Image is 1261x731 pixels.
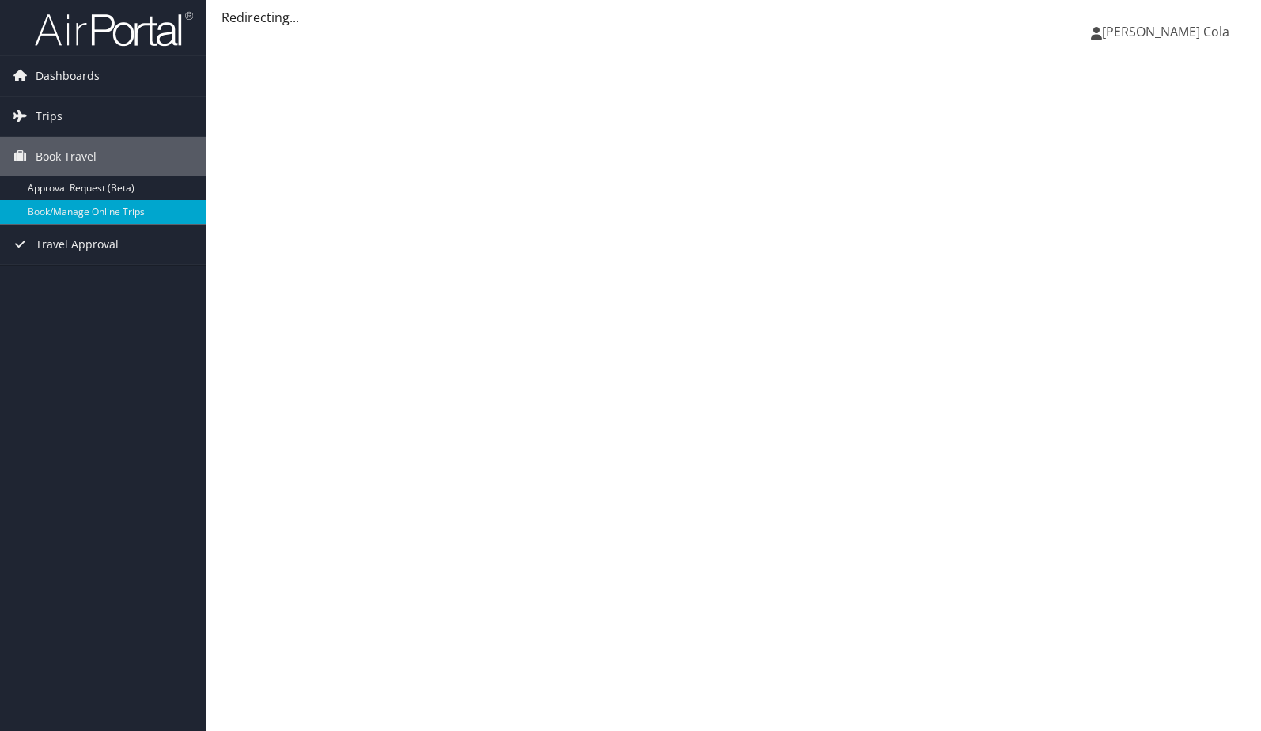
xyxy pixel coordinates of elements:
[1091,8,1245,55] a: [PERSON_NAME] Cola
[36,137,97,176] span: Book Travel
[1102,23,1229,40] span: [PERSON_NAME] Cola
[35,10,193,47] img: airportal-logo.png
[36,56,100,96] span: Dashboards
[222,8,1245,27] div: Redirecting...
[36,97,62,136] span: Trips
[36,225,119,264] span: Travel Approval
